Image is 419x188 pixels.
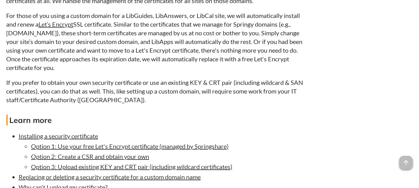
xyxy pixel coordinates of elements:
a: Option 3: Upload existing KEY and CRT pair (including wildcard certificates) [31,163,232,170]
a: Replacing or deleting a security certificate for a custom domain name [19,173,201,181]
a: arrow_upward [399,156,413,164]
p: For those of you using a custom domain for a LibGuides, LibAnswers, or LibCal site, we will autom... [6,11,306,72]
a: Option 2: Create a CSR and obtain your own [31,153,149,160]
p: If you prefer to obtain your own security certificate or use an existing KEY & CRT pair (includin... [6,78,306,104]
h4: Learn more [6,115,306,125]
a: Installing a security certificate [19,132,98,140]
span: arrow_upward [399,156,413,169]
a: Option 1: Use your free Let's Encrypt certificate (managed by Springshare) [31,142,229,150]
a: Let’s Encrypt [38,20,73,28]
